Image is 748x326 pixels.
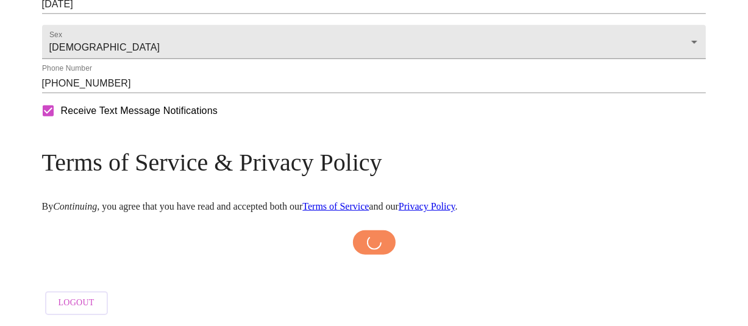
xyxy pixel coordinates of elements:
a: Terms of Service [302,201,369,211]
p: By , you agree that you have read and accepted both our and our . [42,201,707,212]
em: Continuing [53,201,97,211]
h3: Terms of Service & Privacy Policy [42,148,707,177]
span: Receive Text Message Notifications [61,104,218,118]
div: [DEMOGRAPHIC_DATA] [42,25,707,59]
button: Logout [45,291,108,315]
label: Phone Number [42,65,92,73]
a: Privacy Policy [399,201,455,211]
span: Logout [59,296,94,311]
